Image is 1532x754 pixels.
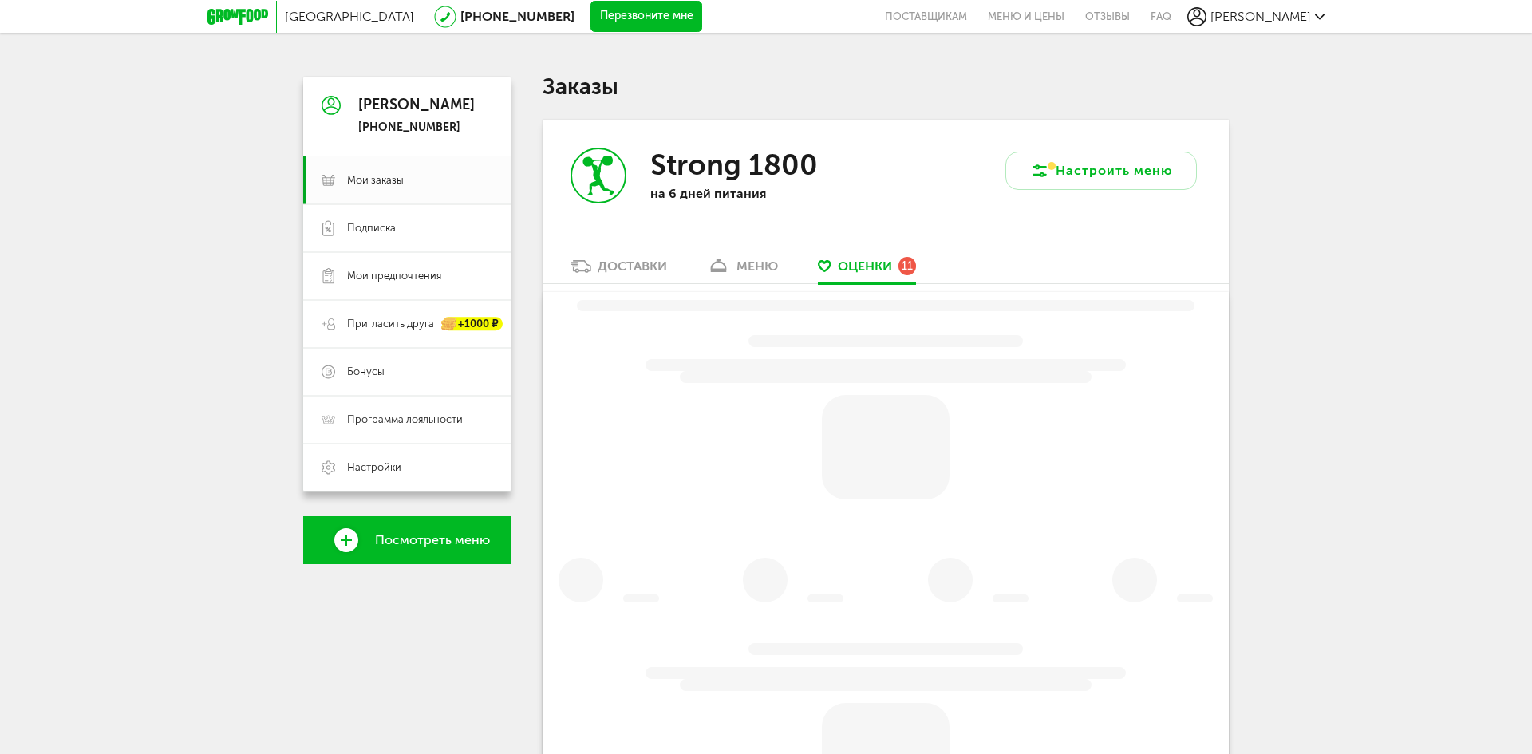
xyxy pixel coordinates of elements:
button: Перезвоните мне [590,1,702,33]
div: Доставки [598,259,667,274]
span: Мои заказы [347,173,404,188]
div: меню [736,259,778,274]
a: [PHONE_NUMBER] [460,9,574,24]
a: Пригласить друга +1000 ₽ [303,300,511,348]
div: [PERSON_NAME] [358,97,475,113]
span: Пригласить друга [347,317,434,331]
a: меню [699,258,786,283]
div: [PHONE_NUMBER] [358,120,475,135]
div: +1000 ₽ [442,318,503,331]
h1: Заказы [543,77,1229,97]
span: Мои предпочтения [347,269,441,283]
a: Подписка [303,204,511,252]
span: Оценки [838,259,892,274]
span: Настройки [347,460,401,475]
p: на 6 дней питания [650,186,858,201]
span: Подписка [347,221,396,235]
a: Программа лояльности [303,396,511,444]
a: Бонусы [303,348,511,396]
a: Посмотреть меню [303,516,511,564]
a: Настройки [303,444,511,491]
h3: Strong 1800 [650,148,818,182]
span: Программа лояльности [347,413,463,427]
a: Оценки 11 [810,258,924,283]
div: 11 [898,257,916,274]
span: [GEOGRAPHIC_DATA] [285,9,414,24]
a: Доставки [563,258,675,283]
button: Настроить меню [1005,152,1197,190]
span: [PERSON_NAME] [1210,9,1311,24]
a: Мои заказы [303,156,511,204]
a: Мои предпочтения [303,252,511,300]
span: Бонусы [347,365,385,379]
span: Посмотреть меню [375,533,490,547]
